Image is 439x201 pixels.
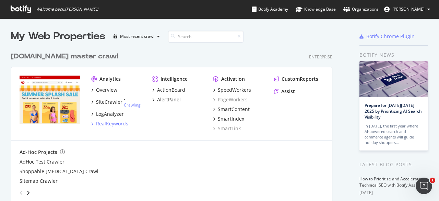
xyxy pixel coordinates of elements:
div: Overview [96,87,117,93]
div: Organizations [343,6,379,13]
a: Prepare for [DATE][DATE] 2025 by Prioritizing AI Search Visibility [365,102,422,120]
a: Botify Chrome Plugin [359,33,415,40]
a: Shoppable [MEDICAL_DATA] Crawl [20,168,98,175]
button: Most recent crawl [111,31,163,42]
a: Overview [91,87,117,93]
div: SmartContent [218,106,250,113]
div: Activation [221,76,245,82]
a: RealKeywords [91,120,128,127]
div: angle-right [26,189,31,196]
span: 1 [430,178,435,183]
div: Botify news [359,51,428,59]
div: Most recent crawl [120,34,154,38]
div: SpeedWorkers [218,87,251,93]
span: Apoorva Rao [392,6,425,12]
a: SmartLink [213,125,241,132]
div: ActionBoard [157,87,185,93]
div: RealKeywords [96,120,128,127]
a: Assist [274,88,295,95]
div: [DOMAIN_NAME] master crawl [11,52,118,62]
div: Analytics [99,76,121,82]
div: angle-left [17,187,26,198]
a: SmartContent [213,106,250,113]
div: Ad-Hoc Projects [20,149,57,156]
div: LogAnalyzer [96,111,124,118]
div: Botify Chrome Plugin [366,33,415,40]
a: Sitemap Crawler [20,178,58,185]
a: [DOMAIN_NAME] master crawl [11,52,121,62]
a: LogAnalyzer [91,111,124,118]
div: Intelligence [161,76,188,82]
div: [DATE] [359,190,428,196]
a: SpeedWorkers [213,87,251,93]
iframe: Intercom live chat [416,178,432,194]
input: Search [168,31,244,43]
div: AlertPanel [157,96,181,103]
a: CustomReports [274,76,318,82]
a: ActionBoard [152,87,185,93]
div: Assist [281,88,295,95]
div: My Web Properties [11,30,105,43]
a: Crawling [124,102,141,108]
div: CustomReports [282,76,318,82]
a: AlertPanel [152,96,181,103]
a: SmartIndex [213,115,244,122]
a: AdHoc Test Crawler [20,158,64,165]
div: SmartIndex [218,115,244,122]
a: PageWorkers [213,96,248,103]
span: Welcome back, [PERSON_NAME] ! [36,7,98,12]
div: In [DATE], the first year where AI-powered search and commerce agents will guide holiday shoppers… [365,123,423,145]
button: [PERSON_NAME] [379,4,436,15]
div: Enterprise [309,54,332,60]
a: How to Prioritize and Accelerate Technical SEO with Botify Assist [359,176,421,188]
img: www.target.com [20,76,80,124]
div: Knowledge Base [296,6,336,13]
div: SiteCrawler [96,99,122,105]
div: Botify Academy [252,6,288,13]
a: SiteCrawler- Crawling [91,96,141,108]
div: Latest Blog Posts [359,161,428,168]
div: - [124,96,141,108]
img: Prepare for Black Friday 2025 by Prioritizing AI Search Visibility [359,61,428,97]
